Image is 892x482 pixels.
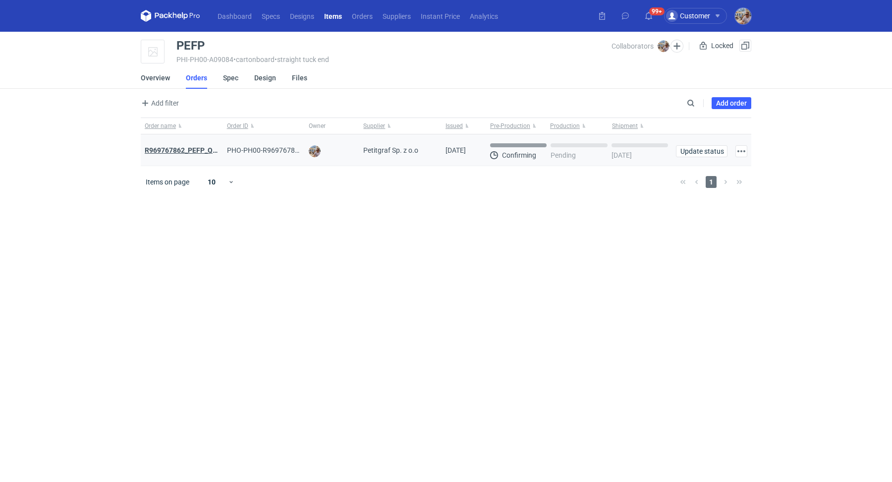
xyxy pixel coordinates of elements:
[186,67,207,89] a: Orders
[363,145,418,155] span: Petitgraf Sp. z o.o
[612,151,632,159] p: [DATE]
[176,40,205,52] div: PEFP
[610,118,672,134] button: Shipment
[378,10,416,22] a: Suppliers
[213,10,257,22] a: Dashboard
[196,175,228,189] div: 10
[465,10,503,22] a: Analytics
[680,148,723,155] span: Update status
[446,122,463,130] span: Issued
[670,40,683,53] button: Edit collaborators
[706,176,717,188] span: 1
[227,122,248,130] span: Order ID
[490,122,530,130] span: Pre-Production
[359,134,442,166] div: Petitgraf Sp. z o.o
[442,118,486,134] button: Issued
[658,40,669,52] img: Michał Palasek
[666,10,710,22] div: Customer
[223,118,305,134] button: Order ID
[685,97,717,109] input: Search
[309,145,321,157] img: Michał Palasek
[664,8,735,24] button: Customer
[486,118,548,134] button: Pre-Production
[739,40,751,52] button: Duplicate Item
[146,177,189,187] span: Items on page
[223,67,238,89] a: Spec
[612,42,654,50] span: Collaborators
[550,122,580,130] span: Production
[735,8,751,24] img: Michał Palasek
[227,146,343,154] span: PHO-PH00-R969767862_PEFP_QTBD
[676,145,727,157] button: Update status
[145,146,226,154] a: R969767862_PEFP_QTBD
[359,118,442,134] button: Supplier
[139,97,179,109] button: Add filter
[446,146,466,154] span: 17/09/2025
[551,151,576,159] p: Pending
[176,56,612,63] div: PHI-PH00-A09084
[735,145,747,157] button: Actions
[275,56,329,63] span: • straight tuck end
[309,122,326,130] span: Owner
[363,122,385,130] span: Supplier
[254,67,276,89] a: Design
[285,10,319,22] a: Designs
[712,97,751,109] a: Add order
[233,56,275,63] span: • cartonboard
[641,8,657,24] button: 99+
[145,122,176,130] span: Order name
[416,10,465,22] a: Instant Price
[257,10,285,22] a: Specs
[141,10,200,22] svg: Packhelp Pro
[319,10,347,22] a: Items
[141,118,223,134] button: Order name
[697,40,735,52] div: Locked
[548,118,610,134] button: Production
[292,67,307,89] a: Files
[347,10,378,22] a: Orders
[502,151,536,159] p: Confirming
[612,122,638,130] span: Shipment
[141,67,170,89] a: Overview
